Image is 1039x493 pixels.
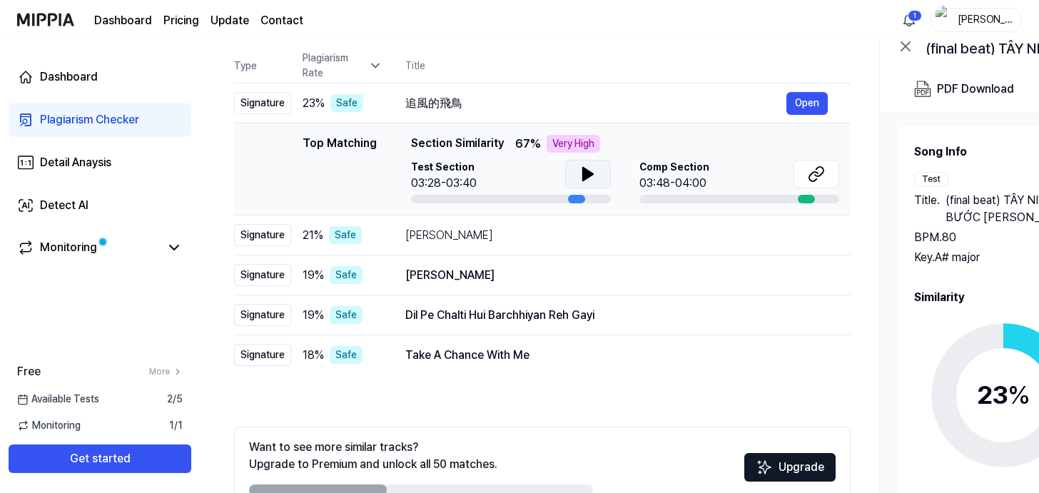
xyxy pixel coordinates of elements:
[330,94,363,112] div: Safe
[515,136,541,153] span: 67 %
[234,304,291,326] div: Signature
[330,266,363,284] div: Safe
[405,267,828,284] div: [PERSON_NAME]
[211,12,249,29] a: Update
[329,226,362,244] div: Safe
[330,346,363,364] div: Safe
[303,135,377,203] div: Top Matching
[17,363,41,380] span: Free
[169,418,183,433] span: 1 / 1
[908,10,922,21] div: 1
[9,103,191,137] a: Plagiarism Checker
[914,81,931,98] img: PDF Download
[744,465,836,479] a: SparklesUpgrade
[898,9,921,31] button: 알림1
[9,146,191,180] a: Detail Anaysis
[901,11,918,29] img: 알림
[977,376,1030,415] div: 23
[756,459,773,476] img: Sparkles
[17,239,160,256] a: Monitoring
[937,80,1014,98] div: PDF Download
[931,8,1022,32] button: profile[PERSON_NAME]
[405,307,828,324] div: Dil Pe Chalti Hui Barchhiyan Reh Gayi
[330,306,363,324] div: Safe
[149,365,183,378] a: More
[9,60,191,94] a: Dashboard
[303,307,324,324] span: 19 %
[260,12,303,29] a: Contact
[17,392,99,407] span: Available Tests
[40,154,111,171] div: Detail Anaysis
[40,239,97,256] div: Monitoring
[411,175,477,192] div: 03:28-03:40
[911,75,1017,103] button: PDF Download
[303,267,324,284] span: 19 %
[405,347,828,364] div: Take A Chance With Me
[744,453,836,482] button: Upgrade
[234,264,291,286] div: Signature
[94,12,152,29] a: Dashboard
[303,347,324,364] span: 18 %
[40,197,88,214] div: Detect AI
[914,172,948,186] div: Test
[639,175,709,192] div: 03:48-04:00
[17,418,81,433] span: Monitoring
[303,95,325,112] span: 23 %
[234,344,291,366] div: Signature
[9,188,191,223] a: Detect AI
[234,224,291,246] div: Signature
[303,51,382,81] div: Plagiarism Rate
[40,68,98,86] div: Dashboard
[411,135,504,153] span: Section Similarity
[405,227,828,244] div: [PERSON_NAME]
[234,92,291,114] div: Signature
[547,135,600,153] div: Very High
[9,444,191,473] button: Get started
[786,92,828,115] button: Open
[405,49,851,83] th: Title
[1008,380,1030,410] span: %
[234,49,291,83] th: Type
[411,160,477,175] span: Test Section
[936,6,953,34] img: profile
[914,192,940,226] span: Title .
[40,111,139,128] div: Plagiarism Checker
[163,12,199,29] a: Pricing
[167,392,183,407] span: 2 / 5
[249,439,497,473] div: Want to see more similar tracks? Upgrade to Premium and unlock all 50 matches.
[405,95,786,112] div: 追風的飛鳥
[957,11,1013,27] div: [PERSON_NAME]
[639,160,709,175] span: Comp Section
[303,227,323,244] span: 21 %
